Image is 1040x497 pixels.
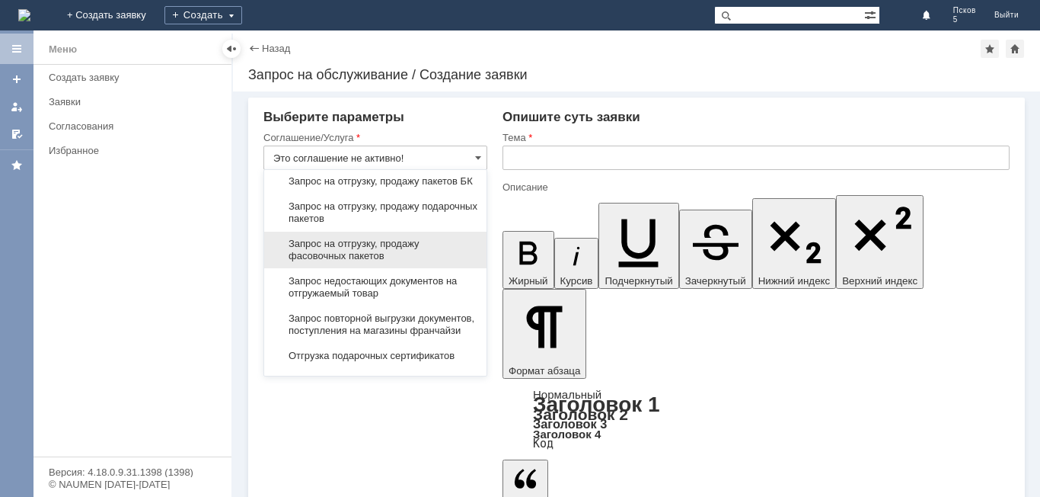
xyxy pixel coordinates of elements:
div: Сделать домашней страницей [1006,40,1024,58]
div: Скрыть меню [222,40,241,58]
div: Тема [502,133,1007,143]
div: Согласования [49,120,222,132]
a: Заголовок 1 [533,393,660,416]
div: © NAUMEN [DATE]-[DATE] [49,479,216,489]
a: Код [533,437,553,451]
button: Подчеркнутый [598,203,678,289]
button: Зачеркнутый [679,210,752,289]
div: Избранное [49,145,206,156]
span: Отгрузка подарочных сертификатов [273,350,477,362]
span: 5 [953,15,976,24]
span: Верхний индекс [842,275,917,287]
span: Нижний индекс [758,275,831,287]
span: Запрос на отгрузку, продажу подарочных пакетов [273,200,477,225]
button: Курсив [554,238,599,289]
a: Создать заявку [5,67,29,91]
a: Мои согласования [5,122,29,146]
span: Курсив [560,275,593,287]
a: Заголовок 4 [533,428,601,441]
a: Создать заявку [43,66,228,89]
a: Согласования [43,114,228,138]
span: Расширенный поиск [864,7,879,21]
div: Заявки [49,96,222,107]
span: Жирный [509,275,548,287]
div: Меню [49,40,77,59]
button: Верхний индекс [836,195,924,289]
a: Заголовок 2 [533,406,628,423]
span: Выберите параметры [263,110,404,124]
div: Соглашение/Услуга [263,133,484,143]
span: Псков [953,6,976,15]
span: Зачеркнутый [685,275,746,287]
img: logo [18,9,30,21]
button: Формат абзаца [502,289,586,379]
button: Жирный [502,231,554,289]
div: Добавить в избранное [981,40,999,58]
div: Описание [502,182,1007,192]
div: Создать заявку [49,72,222,83]
div: Запрос на обслуживание / Создание заявки [248,67,1025,82]
span: Опишите суть заявки [502,110,640,124]
span: Запрос повторной выгрузки документов, поступления на магазины франчайзи [273,313,477,337]
a: Назад [262,43,290,54]
span: Запрос недостающих документов на отгружаемый товар [273,275,477,300]
span: Запрос на отгрузку, продажу пакетов БК [273,175,477,188]
a: Заявки [43,90,228,114]
span: Подчеркнутый [605,275,672,287]
div: Формат абзаца [502,390,1010,449]
div: Версия: 4.18.0.9.31.1398 (1398) [49,467,216,477]
div: Создать [164,6,242,24]
a: Заголовок 3 [533,417,607,431]
button: Нижний индекс [752,198,837,289]
a: Перейти на домашнюю страницу [18,9,30,21]
a: Мои заявки [5,95,29,119]
span: Перемещение дисконтных карт [273,375,477,387]
a: Нормальный [533,388,601,401]
span: Запрос на отгрузку, продажу фасовочных пакетов [273,238,477,262]
span: Формат абзаца [509,365,580,377]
